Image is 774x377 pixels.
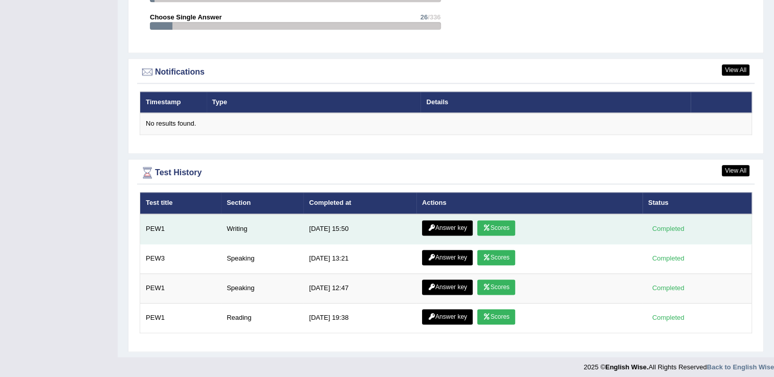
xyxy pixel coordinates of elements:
span: 26 [421,13,428,21]
div: Completed [648,282,688,293]
td: Writing [221,214,303,244]
strong: English Wise. [605,363,648,371]
th: Details [421,91,690,113]
th: Status [643,192,752,214]
a: Answer key [422,279,473,295]
td: Speaking [221,244,303,273]
a: Scores [477,250,515,265]
td: Speaking [221,273,303,303]
div: Notifications [140,64,752,80]
a: Scores [477,309,515,324]
td: [DATE] 19:38 [303,303,416,333]
a: Scores [477,220,515,235]
a: Answer key [422,309,473,324]
td: [DATE] 13:21 [303,244,416,273]
div: Completed [648,312,688,323]
th: Section [221,192,303,214]
th: Actions [416,192,643,214]
td: PEW1 [140,273,222,303]
td: Reading [221,303,303,333]
div: Completed [648,253,688,264]
a: View All [722,64,749,76]
td: PEW1 [140,303,222,333]
a: Scores [477,279,515,295]
a: Back to English Wise [707,363,774,371]
div: 2025 © All Rights Reserved [584,357,774,372]
td: [DATE] 15:50 [303,214,416,244]
th: Test title [140,192,222,214]
th: Timestamp [140,91,207,113]
a: View All [722,165,749,176]
a: Answer key [422,220,473,235]
td: [DATE] 12:47 [303,273,416,303]
td: PEW3 [140,244,222,273]
div: Test History [140,165,752,180]
strong: Choose Single Answer [150,13,222,21]
th: Type [207,91,421,113]
div: No results found. [146,119,746,129]
th: Completed at [303,192,416,214]
td: PEW1 [140,214,222,244]
span: /336 [428,13,440,21]
a: Answer key [422,250,473,265]
div: Completed [648,223,688,234]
